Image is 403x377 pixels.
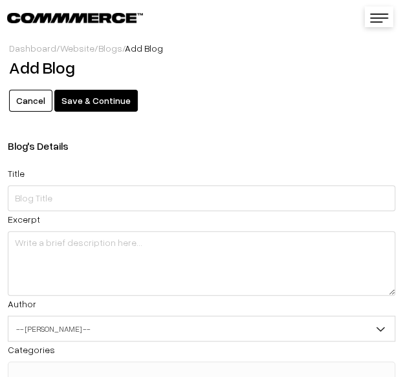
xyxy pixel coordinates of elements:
button: Save & Continue [54,90,138,112]
label: Excerpt [8,212,40,226]
label: Author [8,297,36,311]
span: -- Select Author -- [8,318,395,340]
a: Cancel [9,90,52,112]
label: Categories [8,343,55,356]
h2: Add Blog [9,57,394,77]
span: Blog's Details [8,139,84,152]
a: Blogs [98,43,122,54]
a: Dashboard [9,43,56,54]
div: / / / [9,41,394,55]
span: Add Blog [125,43,163,54]
img: menu [370,14,388,23]
label: Title [8,167,25,180]
input: Blog Title [8,185,395,211]
img: COMMMERCE [7,13,143,23]
a: Website [60,43,94,54]
span: -- Select Author -- [8,316,395,341]
a: COMMMERCE [7,9,120,25]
